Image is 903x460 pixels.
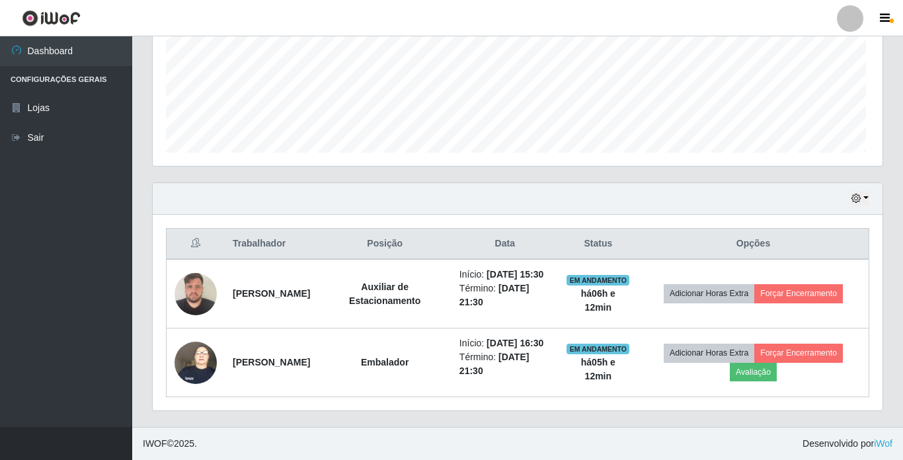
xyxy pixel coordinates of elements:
time: [DATE] 15:30 [487,269,543,280]
img: 1723623614898.jpeg [175,334,217,391]
strong: Embalador [361,357,409,367]
a: iWof [874,438,892,449]
strong: [PERSON_NAME] [233,357,310,367]
button: Forçar Encerramento [754,284,843,303]
span: EM ANDAMENTO [567,344,629,354]
img: 1733931540736.jpeg [175,266,217,322]
li: Término: [459,350,551,378]
time: [DATE] 16:30 [487,338,543,348]
li: Término: [459,282,551,309]
button: Forçar Encerramento [754,344,843,362]
th: Data [451,229,559,260]
span: IWOF [143,438,167,449]
strong: [PERSON_NAME] [233,288,310,299]
th: Opções [638,229,869,260]
img: CoreUI Logo [22,10,81,26]
span: © 2025 . [143,437,197,451]
span: Desenvolvido por [803,437,892,451]
th: Posição [318,229,451,260]
li: Início: [459,268,551,282]
th: Status [559,229,638,260]
button: Adicionar Horas Extra [664,284,754,303]
span: EM ANDAMENTO [567,275,629,286]
th: Trabalhador [225,229,318,260]
strong: há 05 h e 12 min [581,357,615,381]
button: Adicionar Horas Extra [664,344,754,362]
li: Início: [459,336,551,350]
strong: Auxiliar de Estacionamento [349,282,420,306]
strong: há 06 h e 12 min [581,288,615,313]
button: Avaliação [730,363,777,381]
